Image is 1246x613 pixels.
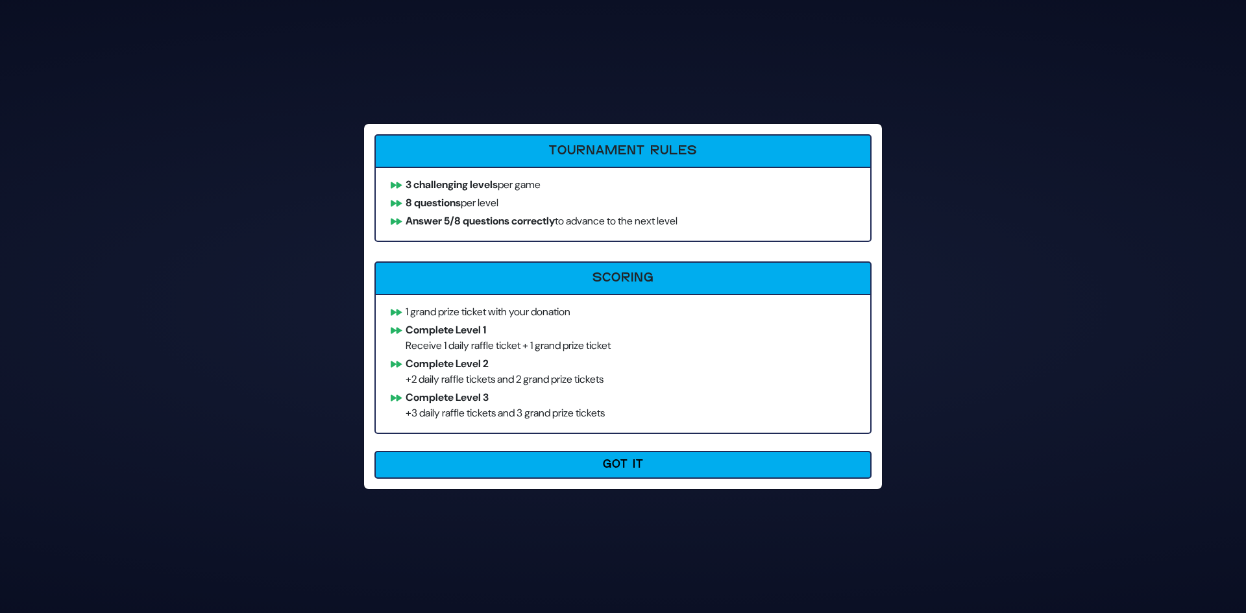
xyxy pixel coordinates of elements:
[384,270,862,286] h6: Scoring
[384,143,862,159] h6: Tournament Rules
[385,304,861,320] li: 1 grand prize ticket with your donation
[406,357,489,370] b: Complete Level 2
[406,323,486,337] b: Complete Level 1
[374,451,872,479] button: Got It
[385,177,861,193] li: per game
[406,196,461,210] b: 8 questions
[406,178,498,191] b: 3 challenging levels
[406,214,555,228] b: Answer 5/8 questions correctly
[385,195,861,211] li: per level
[385,356,861,387] li: +2 daily raffle tickets and 2 grand prize tickets
[406,391,489,404] b: Complete Level 3
[385,213,861,229] li: to advance to the next level
[385,390,861,421] li: +3 daily raffle tickets and 3 grand prize tickets
[385,322,861,354] li: Receive 1 daily raffle ticket + 1 grand prize ticket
